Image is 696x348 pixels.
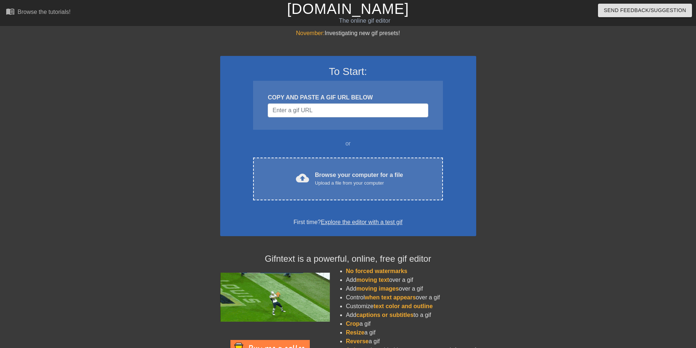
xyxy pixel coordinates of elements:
[6,7,71,18] a: Browse the tutorials!
[18,9,71,15] div: Browse the tutorials!
[346,311,476,319] li: Add to a gif
[346,337,476,346] li: a gif
[220,254,476,264] h4: Gifntext is a powerful, online, free gif editor
[6,7,15,16] span: menu_book
[220,273,330,322] img: football_small.gif
[346,321,360,327] span: Crop
[346,293,476,302] li: Control over a gif
[346,319,476,328] li: a gif
[296,30,324,36] span: November:
[236,16,493,25] div: The online gif editor
[287,1,409,17] a: [DOMAIN_NAME]
[346,329,365,336] span: Resize
[346,268,407,274] span: No forced watermarks
[315,171,403,187] div: Browse your computer for a file
[346,328,476,337] li: a gif
[365,294,416,300] span: when text appears
[346,276,476,284] li: Add over a gif
[356,312,413,318] span: captions or subtitles
[598,4,692,17] button: Send Feedback/Suggestion
[230,65,467,78] h3: To Start:
[296,171,309,185] span: cloud_upload
[230,218,467,227] div: First time?
[604,6,686,15] span: Send Feedback/Suggestion
[220,29,476,38] div: Investigating new gif presets!
[315,179,403,187] div: Upload a file from your computer
[356,277,389,283] span: moving text
[268,103,428,117] input: Username
[346,338,369,344] span: Reverse
[346,302,476,311] li: Customize
[239,139,457,148] div: or
[268,93,428,102] div: COPY AND PASTE A GIF URL BELOW
[356,285,399,292] span: moving images
[321,219,402,225] a: Explore the editor with a test gif
[373,303,433,309] span: text color and outline
[346,284,476,293] li: Add over a gif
